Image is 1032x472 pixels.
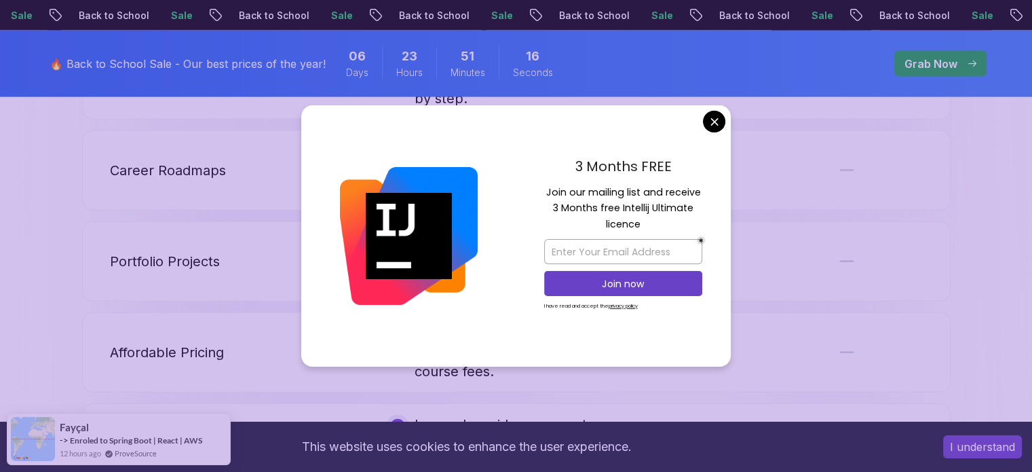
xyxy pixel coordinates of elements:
p: Sale [288,9,332,22]
a: ProveSource [115,448,157,459]
p: Sale [769,9,812,22]
button: Accept cookies [943,435,1022,458]
span: 23 Hours [402,47,417,66]
p: Sale [929,9,972,22]
p: Back to School [837,9,929,22]
span: Seconds [513,66,553,79]
p: Sale [128,9,172,22]
span: 16 Seconds [526,47,539,66]
p: Sale [448,9,492,22]
span: 6 Days [349,47,366,66]
p: Back to School [676,9,769,22]
div: This website uses cookies to enhance the user experience. [10,432,923,462]
span: 12 hours ago [60,448,101,459]
img: provesource social proof notification image [11,417,55,461]
p: Sale [609,9,652,22]
p: 🔥 Back to School Sale - Our best prices of the year! [50,56,326,72]
p: Back to School [356,9,448,22]
p: Back to School [196,9,288,22]
p: Affordable Pricing [110,343,224,362]
span: Fayçal [60,422,89,433]
span: Minutes [451,66,485,79]
a: Enroled to Spring Boot | React | AWS [70,435,202,446]
p: Portfolio Projects [110,252,220,271]
span: 51 Minutes [461,47,474,66]
span: Hours [396,66,423,79]
span: -> [60,435,69,446]
p: Grab Now [904,56,957,72]
div: Learn alongside peers, get mentorship, and stay motivated with accountability. [386,415,646,472]
p: Back to School [36,9,128,22]
p: Career Roadmaps [110,161,226,180]
span: Days [346,66,368,79]
p: Back to School [516,9,609,22]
